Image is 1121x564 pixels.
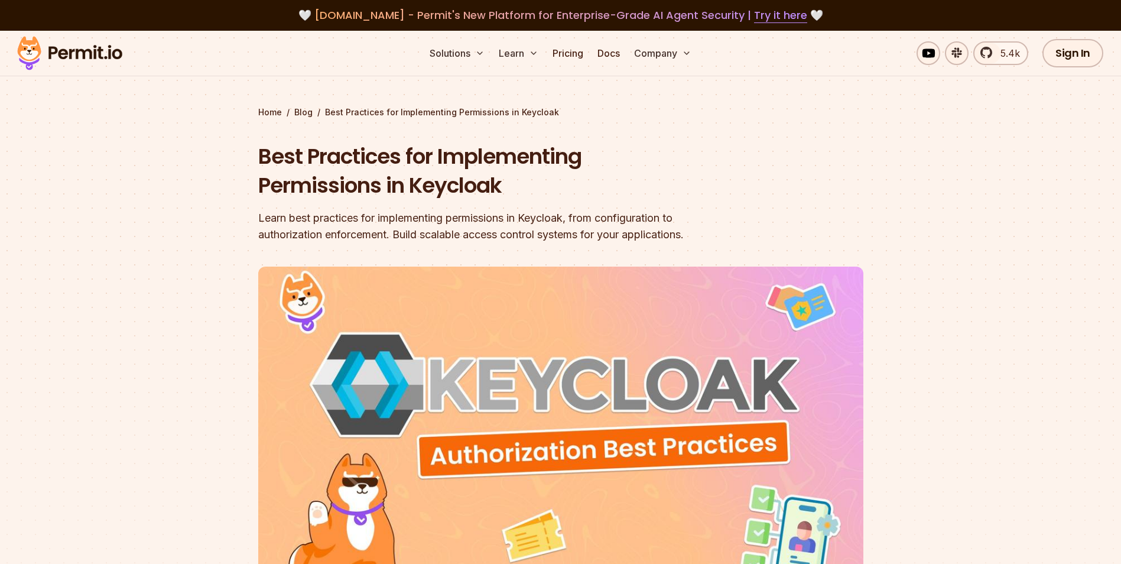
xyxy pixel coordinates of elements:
div: 🤍 🤍 [28,7,1093,24]
a: Pricing [548,41,588,65]
div: / / [258,106,863,118]
a: Home [258,106,282,118]
div: Learn best practices for implementing permissions in Keycloak, from configuration to authorizatio... [258,210,712,243]
a: Docs [593,41,625,65]
a: Try it here [754,8,807,23]
a: Sign In [1042,39,1103,67]
span: 5.4k [993,46,1020,60]
span: [DOMAIN_NAME] - Permit's New Platform for Enterprise-Grade AI Agent Security | [314,8,807,22]
a: 5.4k [973,41,1028,65]
img: Permit logo [12,33,128,73]
h1: Best Practices for Implementing Permissions in Keycloak [258,142,712,200]
a: Blog [294,106,313,118]
button: Company [629,41,696,65]
button: Solutions [425,41,489,65]
button: Learn [494,41,543,65]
